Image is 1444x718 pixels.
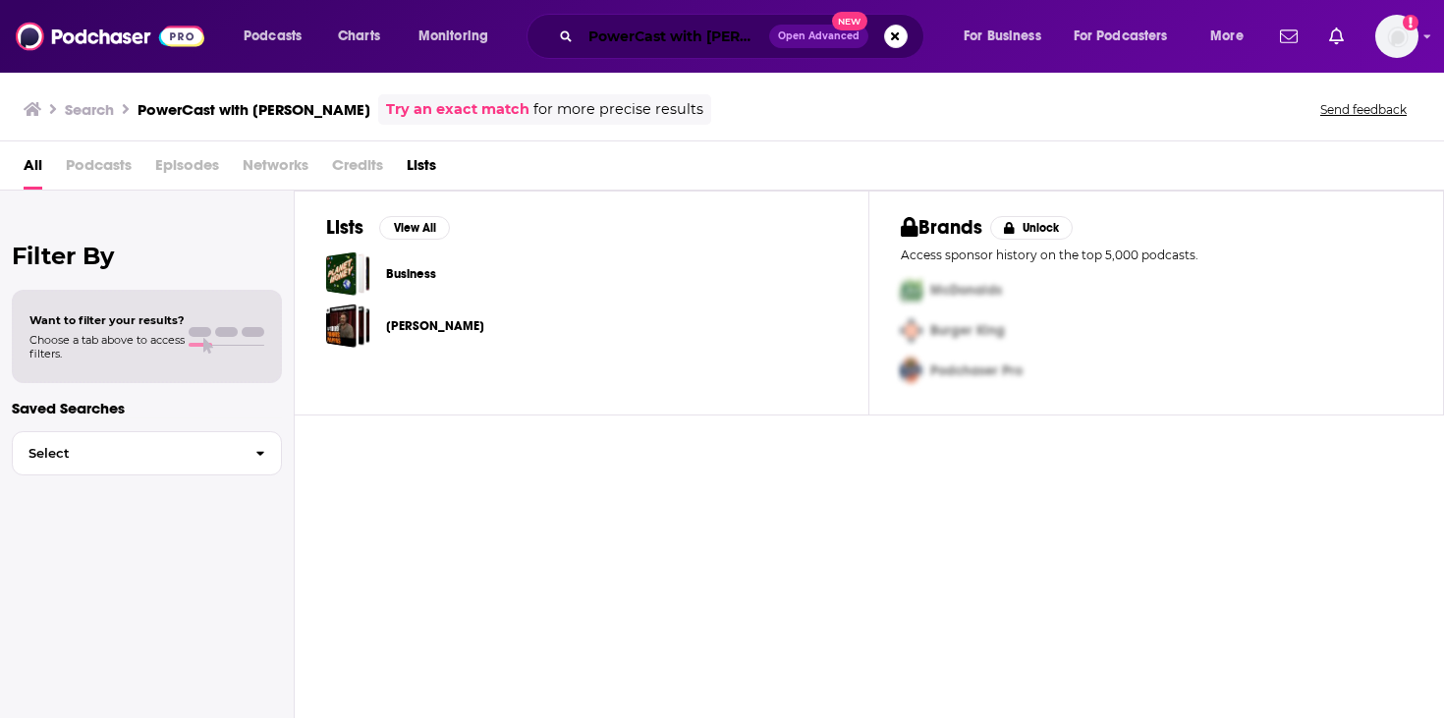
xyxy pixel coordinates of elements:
span: More [1210,23,1244,50]
img: Second Pro Logo [893,310,930,351]
button: Unlock [990,216,1074,240]
a: Lists [407,149,436,190]
a: joe rogan [326,304,370,348]
img: First Pro Logo [893,270,930,310]
h2: Brands [901,215,982,240]
span: Logged in as derettb [1375,15,1418,58]
a: ListsView All [326,215,450,240]
a: Business [386,263,436,285]
span: Podchaser Pro [930,362,1023,379]
span: Open Advanced [778,31,860,41]
h3: Search [65,100,114,119]
a: [PERSON_NAME] [386,315,484,337]
p: Access sponsor history on the top 5,000 podcasts. [901,248,1412,262]
img: Podchaser - Follow, Share and Rate Podcasts [16,18,204,55]
a: Business [326,251,370,296]
button: open menu [1061,21,1196,52]
h3: PowerCast with [PERSON_NAME] [138,100,370,119]
span: Select [13,447,240,460]
span: Burger King [930,322,1005,339]
span: Monitoring [418,23,488,50]
input: Search podcasts, credits, & more... [581,21,769,52]
a: Charts [325,21,392,52]
h2: Lists [326,215,363,240]
span: McDonalds [930,282,1002,299]
span: Charts [338,23,380,50]
button: Show profile menu [1375,15,1418,58]
div: Search podcasts, credits, & more... [545,14,943,59]
span: New [832,12,867,30]
span: For Podcasters [1074,23,1168,50]
span: Podcasts [244,23,302,50]
h2: Filter By [12,242,282,270]
span: Episodes [155,149,219,190]
button: open menu [950,21,1066,52]
button: Send feedback [1314,101,1413,118]
p: Saved Searches [12,399,282,417]
span: For Business [964,23,1041,50]
span: Credits [332,149,383,190]
a: Try an exact match [386,98,529,121]
span: Choose a tab above to access filters. [29,333,185,360]
button: open menu [1196,21,1268,52]
button: Select [12,431,282,475]
span: Want to filter your results? [29,313,185,327]
img: Third Pro Logo [893,351,930,391]
span: Podcasts [66,149,132,190]
span: for more precise results [533,98,703,121]
a: All [24,149,42,190]
img: User Profile [1375,15,1418,58]
button: open menu [230,21,327,52]
span: Networks [243,149,308,190]
a: Show notifications dropdown [1321,20,1352,53]
a: Show notifications dropdown [1272,20,1305,53]
button: View All [379,216,450,240]
button: Open AdvancedNew [769,25,868,48]
button: open menu [405,21,514,52]
svg: Add a profile image [1403,15,1418,30]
